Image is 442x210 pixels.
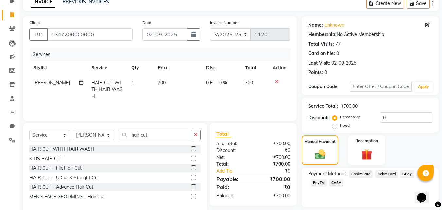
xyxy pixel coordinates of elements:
div: No Active Membership [308,31,432,38]
div: ₹700.00 [253,140,295,147]
span: Total [216,130,231,137]
div: HAIR CUT - Flix Hair Cut [29,165,82,172]
div: HAIR CUT - U Cut & Straight Cut [29,174,99,181]
button: +91 [29,28,48,41]
div: ₹0 [253,183,295,191]
div: Discount: [211,147,253,154]
div: Membership: [308,31,337,38]
th: Qty [127,61,154,75]
iframe: chat widget [415,184,435,203]
div: Services [30,48,295,61]
span: PayTM [311,179,327,187]
span: 700 [158,80,166,86]
div: ₹0 [253,147,295,154]
span: Credit Card [349,170,373,178]
div: Last Visit: [308,60,330,67]
input: Enter Offer / Coupon Code [350,82,412,92]
th: Total [241,61,269,75]
span: 0 % [219,79,227,86]
div: Name: [308,22,323,29]
span: | [215,79,217,86]
div: Payable: [211,175,253,183]
div: Total Visits: [308,41,334,48]
div: ₹0 [260,168,295,175]
label: Client [29,20,40,26]
div: 77 [335,41,341,48]
span: [PERSON_NAME] [33,80,70,86]
span: UPI [416,170,427,178]
input: Search or Scan [119,130,191,140]
th: Service [87,61,127,75]
a: Add Tip [211,168,260,175]
th: Price [154,61,202,75]
button: Apply [414,82,433,92]
span: HAIR CUT WITH HAIR WASH [91,80,123,99]
a: Unknown [324,22,344,29]
div: Sub Total: [211,140,253,147]
label: Percentage [340,114,361,120]
th: Disc [202,61,241,75]
span: Payment Methods [308,170,346,177]
label: Fixed [340,123,350,128]
div: Total: [211,161,253,168]
label: Manual Payment [304,139,336,144]
div: Coupon Code [308,83,349,90]
span: 700 [245,80,253,86]
div: 0 [324,69,327,76]
div: KIDS HAIR CUT [29,155,63,162]
div: 0 [336,50,339,57]
div: Discount: [308,114,328,121]
div: Points: [308,69,323,76]
div: ₹700.00 [253,192,295,199]
span: Debit Card [375,170,398,178]
div: Card on file: [308,50,335,57]
img: _cash.svg [312,148,328,160]
div: Service Total: [308,103,338,110]
div: ₹700.00 [253,175,295,183]
span: GPay [400,170,414,178]
div: HAIR CUT WITH HAIR WASH [29,146,94,153]
label: Redemption [355,138,378,144]
input: Search by Name/Mobile/Email/Code [47,28,133,41]
div: ₹700.00 [253,161,295,168]
div: 02-09-2025 [331,60,356,67]
span: 0 F [206,79,213,86]
label: Invoice Number [210,20,239,26]
div: Balance : [211,192,253,199]
label: Date [142,20,151,26]
span: 1 [131,80,134,86]
th: Stylist [29,61,87,75]
th: Action [269,61,290,75]
div: Net: [211,154,253,161]
div: HAIR CUT - Advance Hair Cut [29,184,93,191]
div: Paid: [211,183,253,191]
div: ₹700.00 [341,103,358,110]
img: _gift.svg [358,148,376,161]
div: ₹700.00 [253,154,295,161]
span: CASH [329,179,343,187]
div: MEN'S FACE GROOMING - Hair Cut [29,193,105,200]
